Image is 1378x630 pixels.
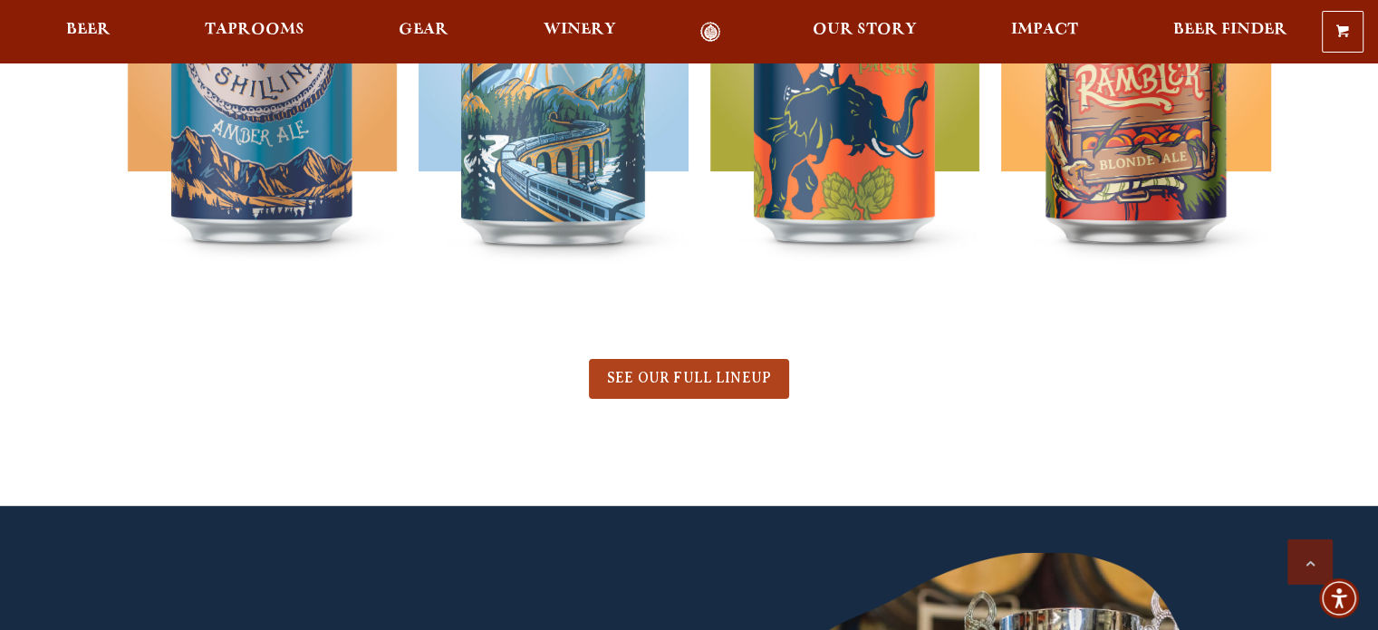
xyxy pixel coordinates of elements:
a: Impact [999,22,1090,43]
a: Beer Finder [1161,22,1298,43]
span: Winery [544,23,616,37]
span: Taprooms [205,23,304,37]
span: Beer [66,23,111,37]
div: See Our Full LineUp [82,356,1296,402]
span: Impact [1011,23,1078,37]
div: Accessibility Menu [1319,578,1359,618]
a: SEE OUR FULL LINEUP [589,359,789,399]
span: Gear [399,23,448,37]
a: Scroll to top [1287,539,1333,585]
span: Beer Finder [1172,23,1286,37]
a: Beer [54,22,122,43]
span: Our Story [813,23,917,37]
a: Gear [387,22,460,43]
a: Odell Home [677,22,745,43]
span: SEE OUR FULL LINEUP [607,370,771,386]
a: Our Story [801,22,929,43]
a: Winery [532,22,628,43]
a: Taprooms [193,22,316,43]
